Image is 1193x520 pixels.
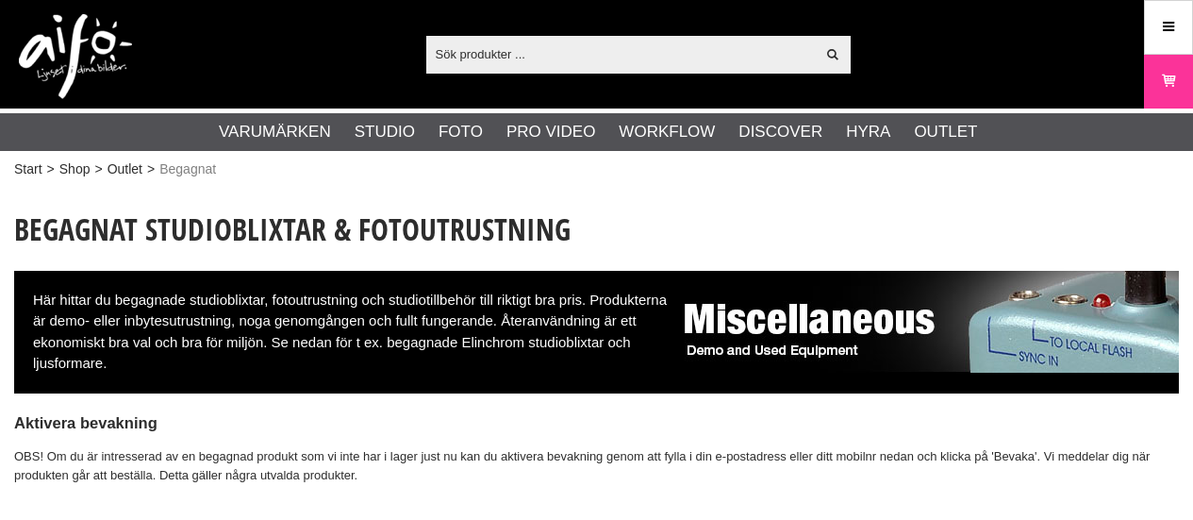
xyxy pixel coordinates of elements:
[94,159,102,179] span: >
[219,120,331,144] a: Varumärken
[147,159,155,179] span: >
[19,14,132,99] img: logo.png
[914,120,977,144] a: Outlet
[14,159,42,179] a: Start
[59,159,91,179] a: Shop
[846,120,890,144] a: Hyra
[426,40,816,68] input: Sök produkter ...
[14,271,1179,394] div: Här hittar du begagnade studioblixtar, fotoutrustning och studiotillbehör till riktigt bra pris. ...
[355,120,415,144] a: Studio
[108,159,142,179] a: Outlet
[738,120,822,144] a: Discover
[47,159,55,179] span: >
[159,159,216,179] span: Begagnat
[14,209,1179,250] h1: Begagnat Studioblixtar & Fotoutrustning
[439,120,483,144] a: Foto
[670,271,1179,373] img: Begagnat och Demo Fotoutrustning
[619,120,715,144] a: Workflow
[506,120,595,144] a: Pro Video
[14,447,1179,487] p: OBS! Om du är intresserad av en begagnad produkt som vi inte har i lager just nu kan du aktivera ...
[14,412,1179,434] h4: Aktivera bevakning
